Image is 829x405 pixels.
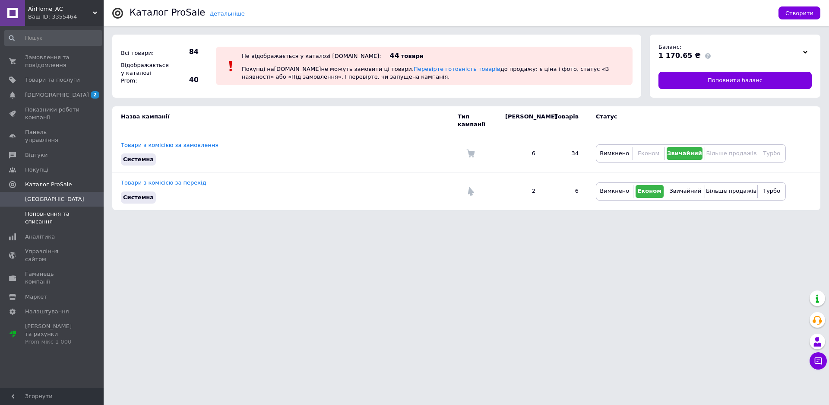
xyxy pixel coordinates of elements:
div: Відображається у каталозі Prom: [119,59,166,87]
span: Показники роботи компанії [25,106,80,121]
img: Комісія за замовлення [466,149,475,158]
span: Системна [123,156,154,163]
span: 1 170.65 ₴ [658,51,701,60]
div: Ваш ID: 3355464 [28,13,104,21]
button: Чат з покупцем [810,352,827,370]
button: Економ [636,185,664,198]
button: Більше продажів [707,147,755,160]
div: Prom мікс 1 000 [25,338,80,346]
span: Поповнити баланс [708,77,763,84]
button: Вимкнено [598,185,631,198]
span: Панель управління [25,128,80,144]
img: Комісія за перехід [466,187,475,196]
td: 34 [544,135,587,172]
span: 44 [390,51,399,60]
td: Назва кампанії [112,106,458,135]
span: Каталог ProSale [25,181,72,188]
a: Перевірте готовність товарів [414,66,500,72]
td: Тип кампанії [458,106,497,135]
button: Більше продажів [707,185,755,198]
span: Економ [638,150,659,156]
span: [PERSON_NAME] та рахунки [25,322,80,346]
span: Аналітика [25,233,55,241]
span: Звичайний [669,188,701,194]
td: [PERSON_NAME] [497,106,544,135]
span: Гаманець компанії [25,270,80,286]
span: Покупці [25,166,48,174]
span: 2 [91,91,99,99]
span: Покупці на [DOMAIN_NAME] не можуть замовити ці товари. до продажу: є ціна і фото, статус «В наявн... [242,66,609,80]
span: Управління сайтом [25,248,80,263]
a: Товари з комісією за перехід [121,179,206,186]
button: Створити [778,6,820,19]
span: Вимкнено [600,188,629,194]
span: Налаштування [25,308,69,316]
input: Пошук [4,30,102,46]
td: 2 [497,172,544,210]
span: Турбо [763,188,780,194]
span: Вимкнено [600,150,629,156]
img: :exclamation: [225,60,237,73]
span: 84 [168,47,199,57]
span: Поповнення та списання [25,210,80,226]
span: 40 [168,75,199,85]
span: Товари та послуги [25,76,80,84]
span: Створити [785,10,813,16]
span: Звичайний [667,150,702,156]
a: Товари з комісією за замовлення [121,142,218,148]
button: Звичайний [667,147,703,160]
a: Поповнити баланс [658,72,812,89]
button: Турбо [760,185,783,198]
span: Баланс: [658,44,681,50]
span: Системна [123,194,154,201]
span: Більше продажів [706,150,756,156]
span: [DEMOGRAPHIC_DATA] [25,91,89,99]
span: товари [401,53,424,59]
span: Замовлення та повідомлення [25,54,80,69]
td: Товарів [544,106,587,135]
td: 6 [497,135,544,172]
span: [GEOGRAPHIC_DATA] [25,195,84,203]
button: Звичайний [668,185,702,198]
span: Турбо [763,150,780,156]
span: Економ [638,188,661,194]
td: 6 [544,172,587,210]
td: Статус [587,106,786,135]
span: AirHome_АС [28,5,93,13]
div: Каталог ProSale [130,8,205,17]
div: Не відображається у каталозі [DOMAIN_NAME]: [242,53,381,59]
div: Всі товари: [119,47,166,59]
button: Економ [635,147,661,160]
button: Турбо [760,147,783,160]
span: Маркет [25,293,47,301]
button: Вимкнено [598,147,630,160]
span: Відгуки [25,151,47,159]
span: Більше продажів [706,188,756,194]
a: Детальніше [209,10,245,17]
